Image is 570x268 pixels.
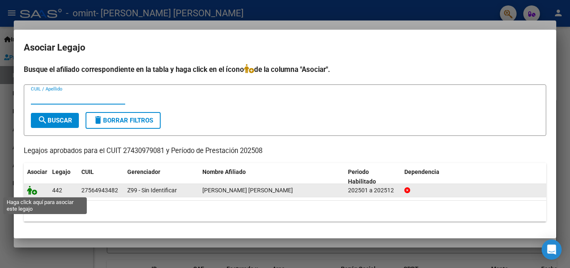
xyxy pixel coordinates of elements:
[93,115,103,125] mat-icon: delete
[348,186,398,195] div: 202501 a 202512
[202,168,246,175] span: Nombre Afiliado
[78,163,124,191] datatable-header-cell: CUIL
[199,163,345,191] datatable-header-cell: Nombre Afiliado
[38,115,48,125] mat-icon: search
[81,168,94,175] span: CUIL
[81,186,118,195] div: 27564943482
[348,168,376,185] span: Periodo Habilitado
[52,187,62,194] span: 442
[124,163,199,191] datatable-header-cell: Gerenciador
[86,112,161,129] button: Borrar Filtros
[127,168,160,175] span: Gerenciador
[404,168,439,175] span: Dependencia
[52,168,71,175] span: Legajo
[24,40,546,56] h2: Asociar Legajo
[202,187,293,194] span: PERALTA SOSA JUANA
[93,117,153,124] span: Borrar Filtros
[31,113,79,128] button: Buscar
[24,163,49,191] datatable-header-cell: Asociar
[24,64,546,75] h4: Busque el afiliado correspondiente en la tabla y haga click en el ícono de la columna "Asociar".
[401,163,547,191] datatable-header-cell: Dependencia
[38,117,72,124] span: Buscar
[542,240,562,260] div: Open Intercom Messenger
[49,163,78,191] datatable-header-cell: Legajo
[345,163,401,191] datatable-header-cell: Periodo Habilitado
[127,187,177,194] span: Z99 - Sin Identificar
[27,168,47,175] span: Asociar
[24,146,546,156] p: Legajos aprobados para el CUIT 27430979081 y Período de Prestación 202508
[24,201,546,222] div: 1 registros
